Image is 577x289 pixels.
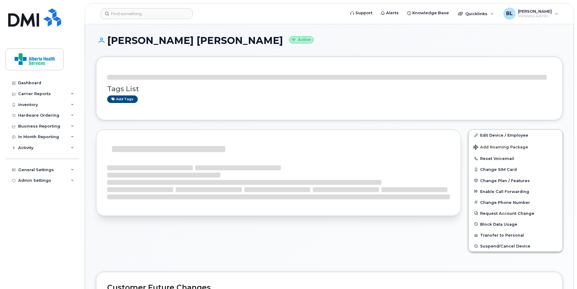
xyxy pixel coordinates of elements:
[469,130,562,141] a: Edit Device / Employee
[96,35,563,46] h1: [PERSON_NAME] [PERSON_NAME]
[469,153,562,164] button: Reset Voicemail
[469,241,562,251] button: Suspend/Cancel Device
[480,178,530,183] span: Change Plan / Features
[107,85,552,93] h3: Tags List
[289,36,314,43] small: Active
[469,197,562,208] button: Change Phone Number
[469,164,562,175] button: Change SIM Card
[473,145,528,151] span: Add Roaming Package
[469,230,562,241] button: Transfer to Personal
[469,175,562,186] button: Change Plan / Features
[469,219,562,230] button: Block Data Usage
[480,244,530,248] span: Suspend/Cancel Device
[469,186,562,197] button: Enable Call Forwarding
[480,189,529,194] span: Enable Call Forwarding
[469,208,562,219] button: Request Account Change
[107,95,138,103] a: Add tags
[469,141,562,153] button: Add Roaming Package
